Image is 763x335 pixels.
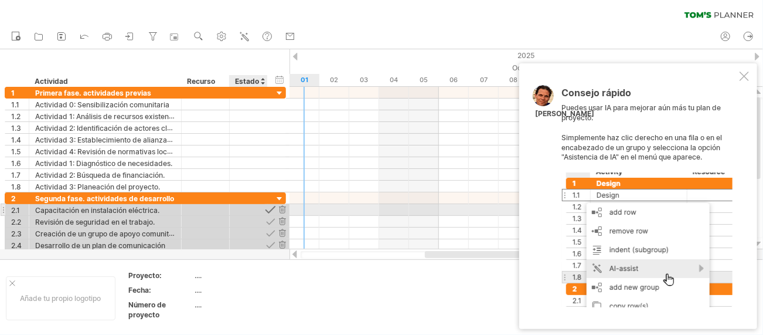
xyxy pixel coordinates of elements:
font: Capacitación en instalación eléctrica. [35,206,159,215]
div: Domingo, 5 de octubre de 2025 [409,74,439,86]
font: 1 [11,89,15,97]
font: Desarrollo de un plan de comunicación [35,241,165,250]
font: Primera fase. actividades previas [35,89,151,97]
div: Jueves, 2 de octubre de 2025 [319,74,349,86]
font: Actividad 0: Sensibilización comunitaria [35,100,169,109]
font: .... [195,271,202,280]
div: Miércoles, 1 de octubre de 2025 [289,74,319,86]
font: Consejo rápido [561,87,631,99]
font: 2.4 [11,241,22,250]
font: Recurso [187,77,215,86]
font: 2 [11,194,16,203]
div: Miércoles, 8 de octubre de 2025 [499,74,529,86]
font: Actividad 1: Análisis de recursos existentes [35,111,179,121]
font: Actividad 1: Diagnóstico de necesidades. [35,159,172,168]
font: 2.2 [11,218,21,226]
font: 08 [510,76,518,84]
font: Actividad 3: Planeación del proyecto. [35,182,160,191]
font: Estado [235,77,259,86]
font: Creación de un grupo de apoyo comunitario [35,229,182,238]
div: aprobar [265,204,276,215]
font: 07 [480,76,488,84]
font: 1.1 [11,100,19,109]
font: Actividad 2: Búsqueda de financiación. [35,171,165,180]
font: Número de proyecto [128,300,166,319]
font: 04 [390,76,398,84]
font: 06 [450,76,458,84]
font: Revisión de seguridad en el trabajo. [35,218,155,226]
div: aprobar [265,239,276,251]
font: Octubre [512,63,540,72]
div: Viernes, 3 de octubre de 2025 [349,74,379,86]
font: Actividad 3: Establecimiento de alianzas estratégicas [35,135,213,144]
font: Actividad 4: Revisión de normativas locales [35,147,180,156]
font: .... [195,286,202,295]
div: Martes, 7 de octubre de 2025 [469,74,499,86]
font: 1.5 [11,147,21,156]
div: eliminar [277,239,288,251]
div: Lunes, 6 de octubre de 2025 [439,74,469,86]
font: 2025 [518,51,535,60]
font: 03 [360,76,369,84]
font: 1.7 [11,171,21,180]
font: Proyecto: [128,271,162,280]
font: .... [195,300,202,309]
font: Simplemente haz clic derecho en una fila o en el encabezado de un grupo y selecciona la opción "A... [561,133,722,162]
font: 1.8 [11,182,21,191]
font: 02 [331,76,339,84]
font: Fecha: [128,286,151,295]
div: eliminar [277,204,288,215]
font: [PERSON_NAME] [535,109,594,118]
font: 2.3 [11,229,22,238]
font: Segunda fase. actividades de desarrollo [35,194,174,203]
font: 1.4 [11,136,21,144]
font: Puedes usar IA para mejorar aún más tu plan de proyecto. [561,103,721,122]
font: Actividad [35,77,68,86]
div: eliminar [277,216,288,227]
font: 01 [301,76,308,84]
font: 1.3 [11,124,21,133]
div: Sábado, 4 de octubre de 2025 [379,74,409,86]
font: Añade tu propio logotipo [21,294,101,303]
font: 1.6 [11,159,21,168]
font: 05 [420,76,428,84]
font: Actividad 2: Identificación de actores clave [35,123,179,133]
div: eliminar [277,228,288,239]
font: 1.2 [11,112,21,121]
font: 2.1 [11,206,20,215]
div: aprobar [265,216,276,227]
div: aprobar [265,228,276,239]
